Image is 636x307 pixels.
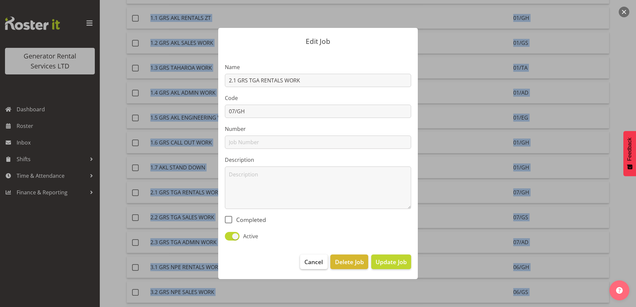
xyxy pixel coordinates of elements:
[225,74,411,87] input: Job Name
[300,255,327,269] button: Cancel
[232,216,266,223] span: Completed
[335,257,364,266] span: Delete Job
[627,138,633,161] span: Feedback
[225,156,411,164] label: Description
[304,257,323,266] span: Cancel
[330,255,368,269] button: Delete Job
[225,94,411,102] label: Code
[225,105,411,118] input: Job Code
[225,136,411,149] input: Job Number
[225,63,411,71] label: Name
[225,125,411,133] label: Number
[616,287,623,294] img: help-xxl-2.png
[376,257,407,266] span: Update Job
[225,38,411,45] p: Edit Job
[371,255,411,269] button: Update Job
[623,131,636,176] button: Feedback - Show survey
[239,232,258,240] span: Active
